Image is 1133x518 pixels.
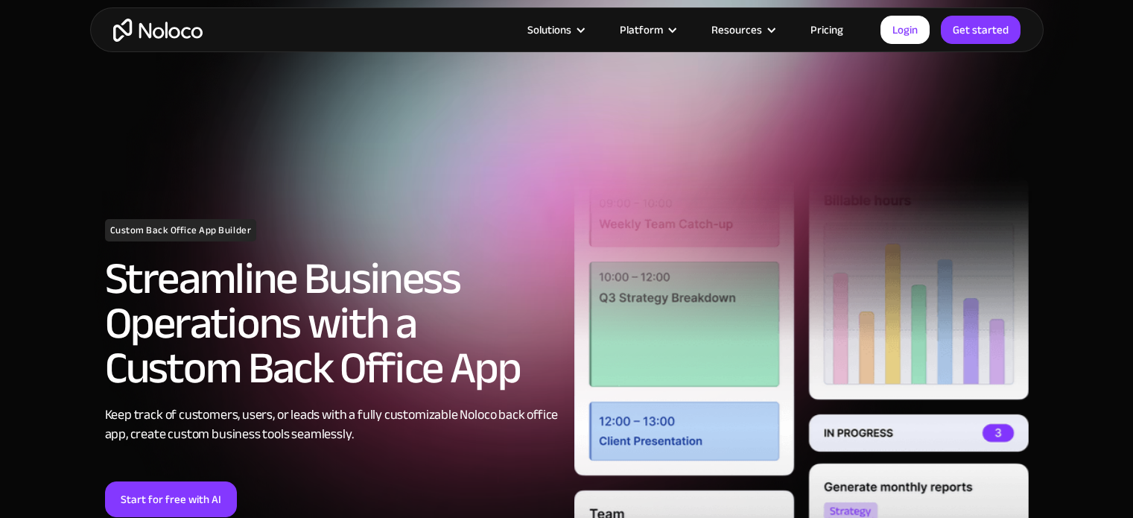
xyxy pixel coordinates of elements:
[105,256,559,391] h2: Streamline Business Operations with a Custom Back Office App
[105,405,559,444] div: Keep track of customers, users, or leads with a fully customizable Noloco back office app, create...
[711,20,762,40] div: Resources
[105,219,257,241] h1: Custom Back Office App Builder
[601,20,693,40] div: Platform
[105,481,237,517] a: Start for free with AI
[113,19,203,42] a: home
[693,20,792,40] div: Resources
[509,20,601,40] div: Solutions
[792,20,862,40] a: Pricing
[941,16,1021,44] a: Get started
[620,20,663,40] div: Platform
[527,20,571,40] div: Solutions
[880,16,930,44] a: Login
